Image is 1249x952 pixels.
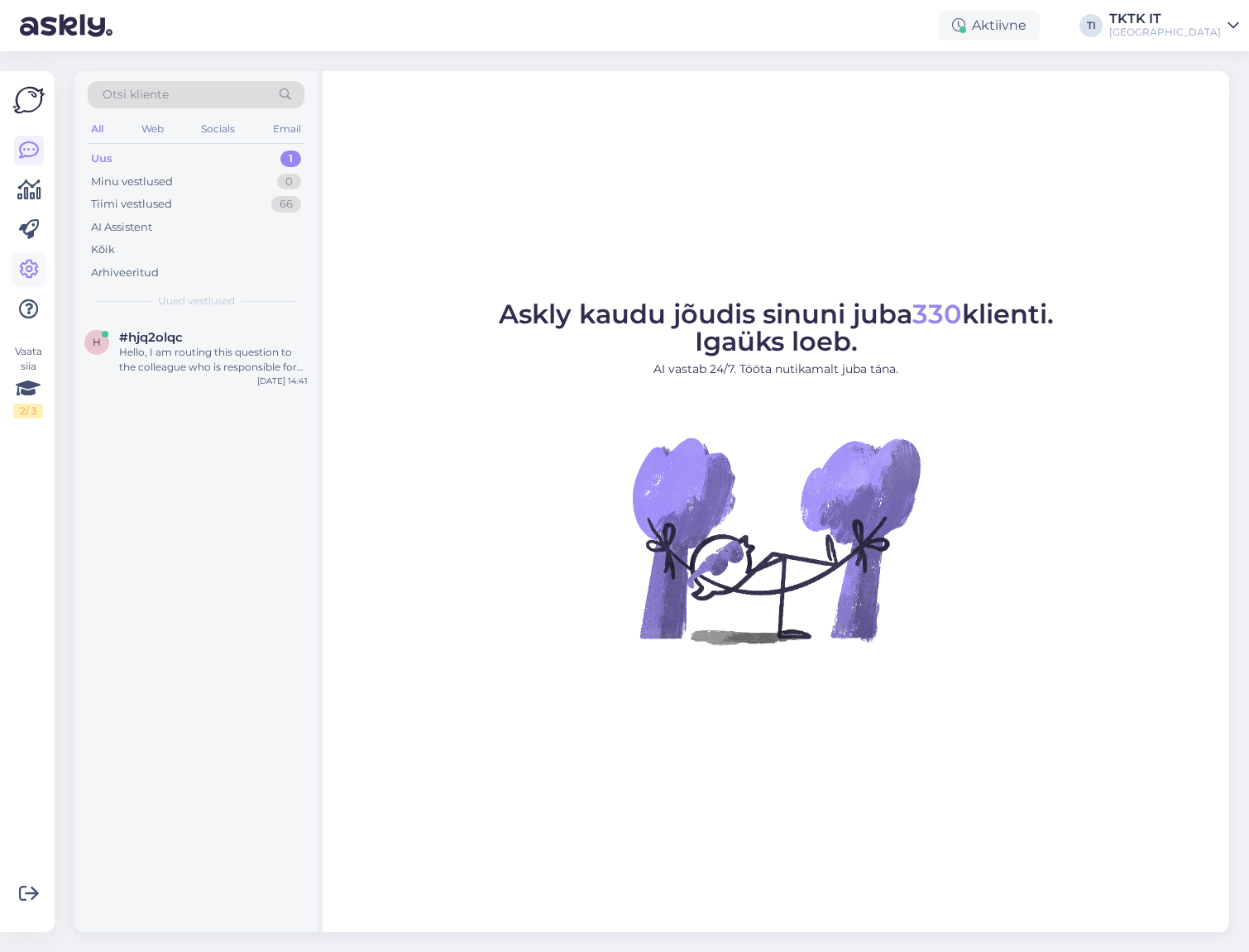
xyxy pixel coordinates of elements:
[13,84,45,116] img: Askly Logo
[13,344,43,419] div: Vaata siia
[280,151,301,167] div: 1
[119,345,308,375] div: Hello, I am routing this question to the colleague who is responsible for this topic. The reply m...
[93,336,101,348] span: h
[88,118,107,140] div: All
[119,330,183,345] span: #hjq2olqc
[912,298,962,330] span: 330
[627,391,925,689] img: No Chat active
[13,404,43,419] div: 2 / 3
[198,118,238,140] div: Socials
[1109,12,1221,26] div: TKTK IT
[499,361,1054,378] p: AI vastab 24/7. Tööta nutikamalt juba täna.
[499,298,1054,357] span: Askly kaudu jõudis sinuni juba klienti. Igaüks loeb.
[138,118,167,140] div: Web
[91,219,152,236] div: AI Assistent
[1109,12,1239,39] a: TKTK IT[GEOGRAPHIC_DATA]
[91,242,115,258] div: Kõik
[270,118,304,140] div: Email
[1109,26,1221,39] div: [GEOGRAPHIC_DATA]
[91,196,172,213] div: Tiimi vestlused
[271,196,301,213] div: 66
[257,375,308,387] div: [DATE] 14:41
[91,174,173,190] div: Minu vestlused
[91,151,112,167] div: Uus
[939,11,1040,41] div: Aktiivne
[158,294,235,309] span: Uued vestlused
[103,86,169,103] span: Otsi kliente
[1079,14,1103,37] div: TI
[91,265,159,281] div: Arhiveeritud
[277,174,301,190] div: 0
